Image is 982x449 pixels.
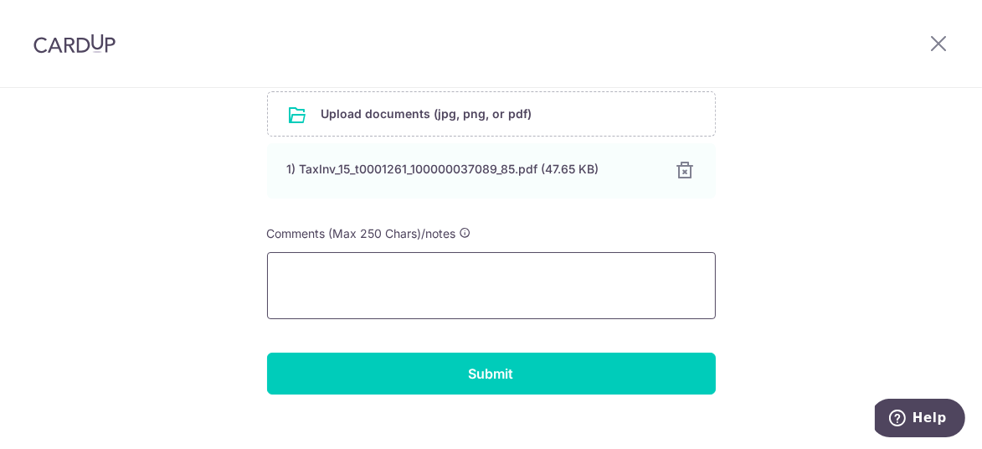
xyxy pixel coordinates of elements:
div: 1) TaxInv_15_t0001261_100000037089_85.pdf (47.65 KB) [287,161,656,178]
iframe: Opens a widget where you can find more information [875,399,965,441]
div: Upload documents (jpg, png, or pdf) [267,91,716,137]
img: CardUp [33,34,116,54]
span: Comments (Max 250 Chars)/notes [267,226,456,240]
input: Submit [267,353,716,395]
